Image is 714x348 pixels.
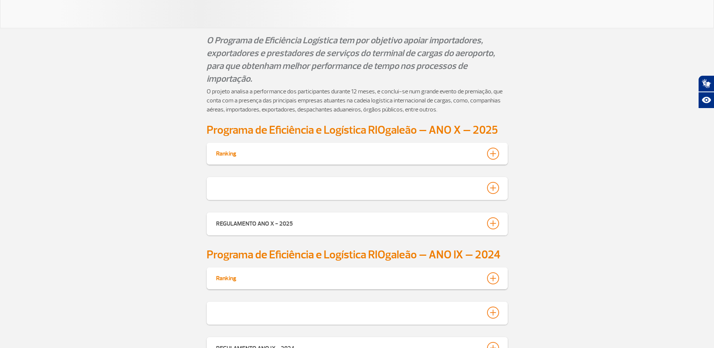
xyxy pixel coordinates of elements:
h2: Programa de Eficiência e Logística RIOgaleão – ANO X – 2025 [207,123,508,137]
button: Ranking [216,272,499,285]
button: Ranking [216,147,499,160]
p: O projeto analisa a performance dos participantes durante 12 meses, e conclui-se num grande event... [207,87,508,114]
div: Ranking [216,272,236,282]
button: Abrir recursos assistivos. [698,92,714,108]
div: REGULAMENTO ANO X - 2025 [216,217,293,228]
button: REGULAMENTO ANO X - 2025 [216,217,499,230]
div: Ranking [216,148,236,157]
h2: Programa de Eficiência e Logística RIOgaleão – ANO IX – 2024 [207,248,508,262]
button: Abrir tradutor de língua de sinais. [698,75,714,92]
div: Plugin de acessibilidade da Hand Talk. [698,75,714,108]
p: O Programa de Eficiência Logística tem por objetivo apoiar importadores, exportadores e prestador... [207,34,508,85]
